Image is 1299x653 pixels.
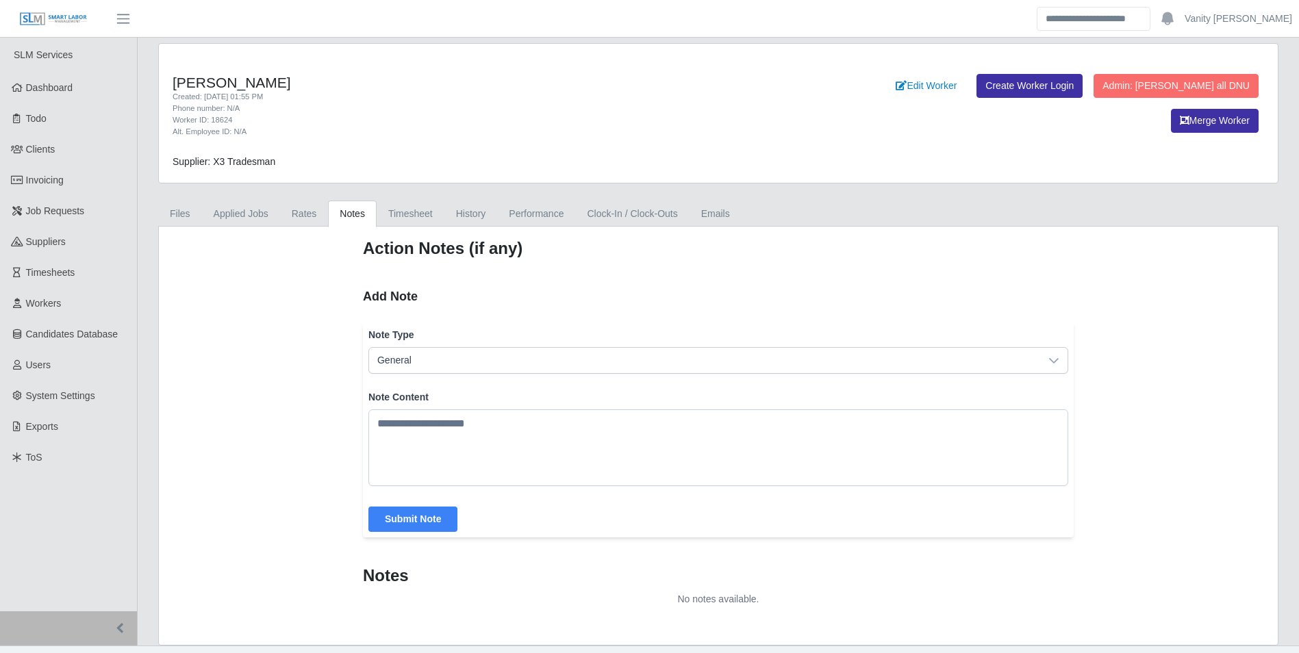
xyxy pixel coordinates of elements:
button: Admin: [PERSON_NAME] all DNU [1094,74,1259,98]
span: General [369,348,1040,373]
a: Create Worker Login [976,74,1083,98]
img: SLM Logo [19,12,88,27]
span: Invoicing [26,175,64,185]
a: History [444,201,498,227]
span: Dashboard [26,82,73,93]
h2: Add Note [363,287,1074,306]
div: Worker ID: 18624 [173,114,800,126]
span: Job Requests [26,205,85,216]
button: Merge Worker [1171,109,1259,133]
a: Clock-In / Clock-Outs [575,201,689,227]
a: Timesheet [377,201,444,227]
span: Supplier: X3 Tradesman [173,156,275,167]
span: Timesheets [26,267,75,278]
span: ToS [26,452,42,463]
h4: [PERSON_NAME] [173,74,800,91]
a: Vanity [PERSON_NAME] [1185,12,1292,26]
a: Files [158,201,202,227]
a: Rates [280,201,329,227]
a: Edit Worker [887,74,966,98]
div: Alt. Employee ID: N/A [173,126,800,138]
label: Note Content [368,390,1068,404]
button: Submit Note [368,507,457,532]
h3: Action Notes (if any) [363,238,1074,259]
span: System Settings [26,390,95,401]
a: Applied Jobs [202,201,280,227]
span: Exports [26,421,58,432]
h3: Notes [363,565,1074,587]
span: Suppliers [26,236,66,247]
input: Search [1037,7,1150,31]
a: Performance [497,201,575,227]
span: Users [26,359,51,370]
div: No notes available. [363,592,1074,606]
div: Phone number: N/A [173,103,800,114]
span: Candidates Database [26,329,118,340]
a: Emails [690,201,742,227]
span: Todo [26,113,47,124]
div: Created: [DATE] 01:55 PM [173,91,800,103]
span: Workers [26,298,62,309]
span: SLM Services [14,49,73,60]
a: Notes [328,201,377,227]
span: Clients [26,144,55,155]
label: Note Type [368,328,1068,342]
